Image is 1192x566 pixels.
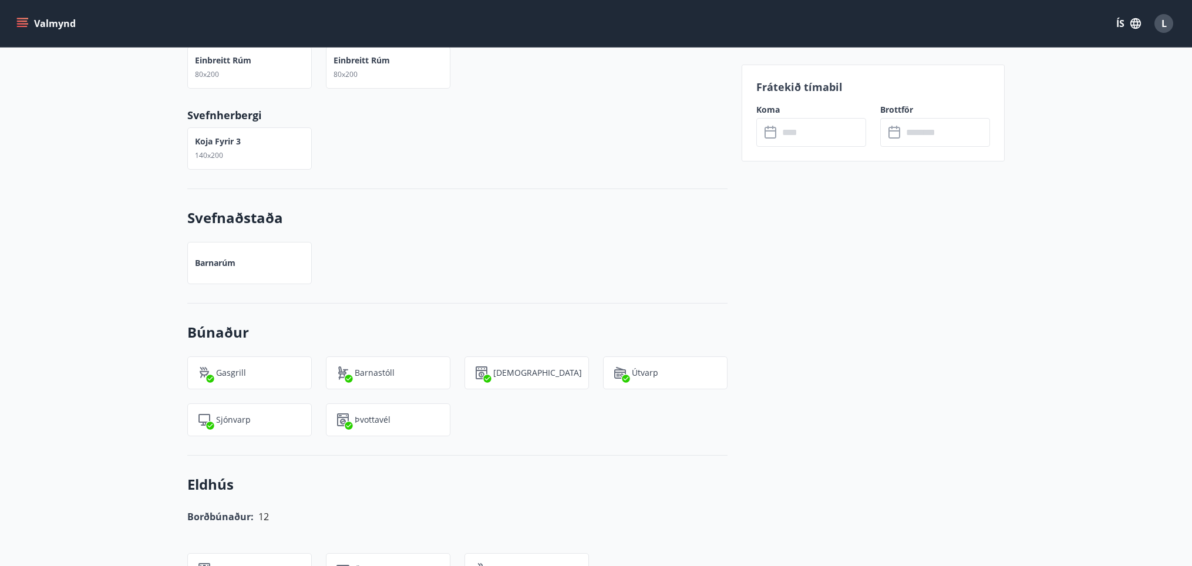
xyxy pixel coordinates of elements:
[334,55,390,66] p: Einbreitt rúm
[334,69,358,79] span: 80x200
[216,414,251,426] p: Sjónvarp
[355,414,390,426] p: Þvottavél
[474,366,489,380] img: hddCLTAnxqFUMr1fxmbGG8zWilo2syolR0f9UjPn.svg
[187,474,728,494] h3: Eldhús
[187,208,728,228] h3: Svefnaðstaða
[195,69,219,79] span: 80x200
[195,150,223,160] span: 140x200
[756,104,866,116] label: Koma
[14,13,80,34] button: menu
[336,366,350,380] img: ro1VYixuww4Qdd7lsw8J65QhOwJZ1j2DOUyXo3Mt.svg
[197,413,211,427] img: mAminyBEY3mRTAfayxHTq5gfGd6GwGu9CEpuJRvg.svg
[1110,13,1147,34] button: ÍS
[355,367,395,379] p: Barnastóll
[216,367,246,379] p: Gasgrill
[1150,9,1178,38] button: L
[258,508,269,525] h6: 12
[756,79,990,95] p: Frátekið tímabil
[195,257,235,269] p: Barnarúm
[187,510,254,523] span: Borðbúnaður:
[336,413,350,427] img: Dl16BY4EX9PAW649lg1C3oBuIaAsR6QVDQBO2cTm.svg
[195,136,241,147] p: Koja fyrir 3
[195,55,251,66] p: Einbreitt rúm
[197,366,211,380] img: ZXjrS3QKesehq6nQAPjaRuRTI364z8ohTALB4wBr.svg
[187,322,728,342] h3: Búnaður
[493,367,582,379] p: [DEMOGRAPHIC_DATA]
[187,107,728,123] p: Svefnherbergi
[632,367,658,379] p: Útvarp
[613,366,627,380] img: HjsXMP79zaSHlY54vW4Et0sdqheuFiP1RYfGwuXf.svg
[880,104,990,116] label: Brottför
[1161,17,1167,30] span: L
